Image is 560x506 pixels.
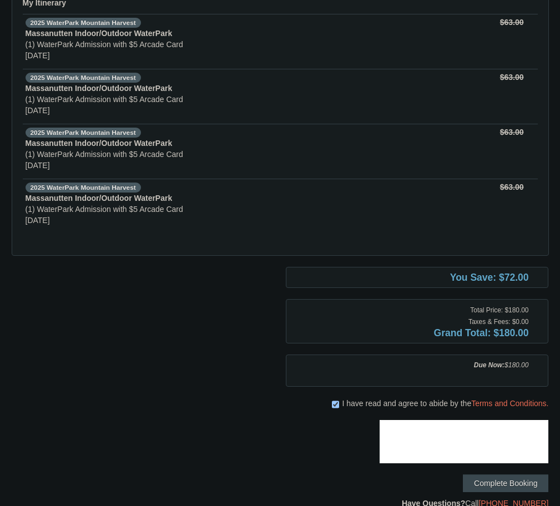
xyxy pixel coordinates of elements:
small: Taxes & Fees: $0.00 [468,318,528,326]
iframe: reCAPTCHA [380,420,548,463]
span: I have read and agree to abide by the [342,398,548,409]
button: Complete Booking [463,474,548,492]
div: (1) WaterPark Admission with $5 Arcade Card [DATE] [26,83,361,116]
div: (1) WaterPark Admission with $5 Arcade Card [DATE] [26,28,361,61]
strike: $63.00 [500,73,524,82]
small: Total Price: $180.00 [470,306,528,314]
span: 2025 WaterPark Mountain Harvest [26,128,141,138]
div: (1) WaterPark Admission with $5 Arcade Card [DATE] [26,193,361,226]
strong: Massanutten Indoor/Outdoor WaterPark [26,194,173,203]
div: $180.00 [294,360,529,371]
span: 2025 WaterPark Mountain Harvest [26,73,141,83]
strong: Massanutten Indoor/Outdoor WaterPark [26,84,173,93]
strike: $63.00 [500,128,524,136]
div: (1) WaterPark Admission with $5 Arcade Card [DATE] [26,138,361,171]
span: 2025 WaterPark Mountain Harvest [26,18,141,28]
strong: Massanutten Indoor/Outdoor WaterPark [26,139,173,148]
strike: $63.00 [500,183,524,191]
strong: Massanutten Indoor/Outdoor WaterPark [26,29,173,38]
h4: Grand Total: $180.00 [294,327,529,338]
strong: Due Now: [474,361,504,369]
span: 2025 WaterPark Mountain Harvest [26,183,141,193]
strike: $63.00 [500,18,524,27]
h4: You Save: $72.00 [294,272,529,283]
a: Terms and Conditions. [471,399,548,408]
